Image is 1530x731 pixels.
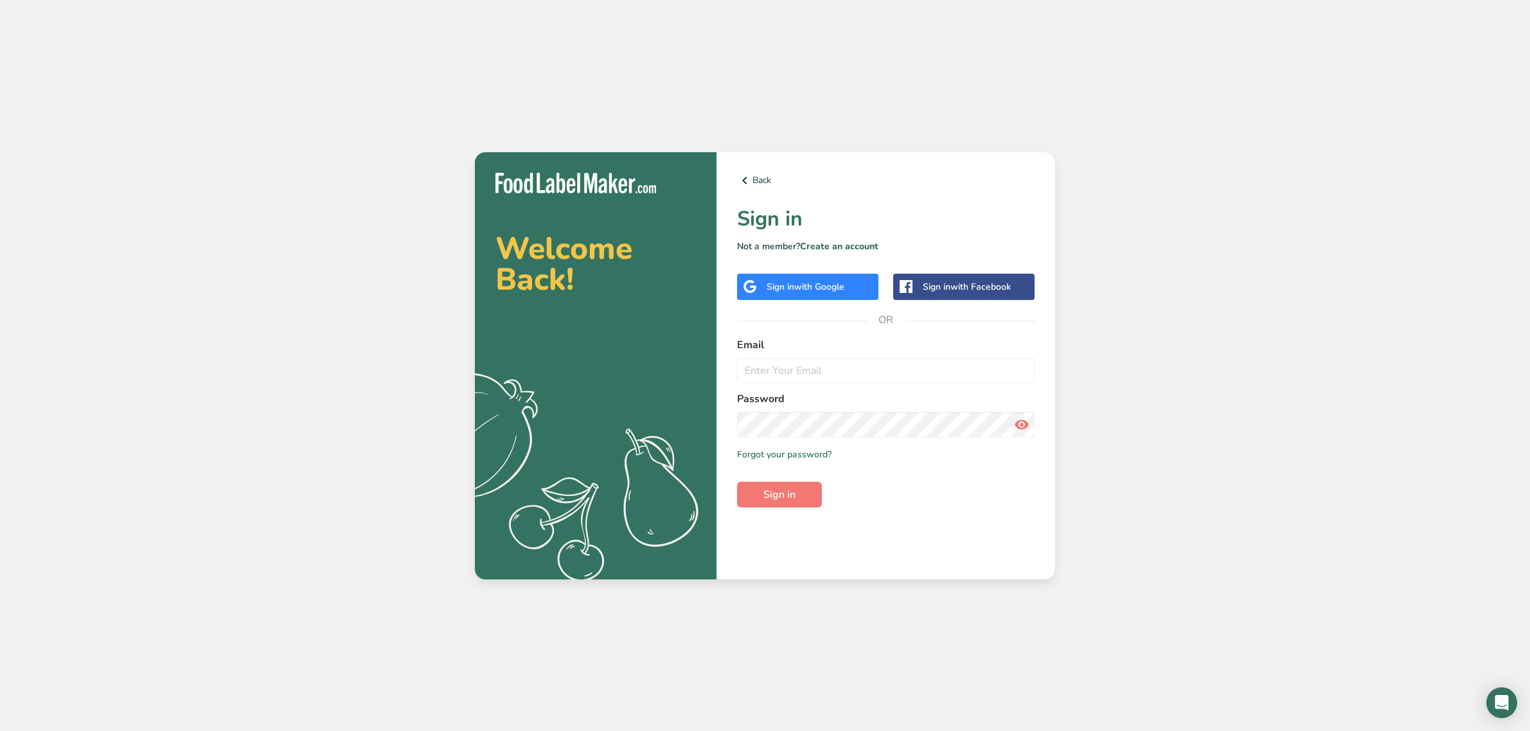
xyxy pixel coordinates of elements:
label: Email [737,337,1035,353]
img: Food Label Maker [495,173,656,194]
span: with Facebook [950,281,1011,293]
span: Sign in [763,487,796,502]
a: Create an account [800,240,878,252]
h1: Sign in [737,204,1035,234]
div: Open Intercom Messenger [1486,687,1517,718]
button: Sign in [737,482,822,507]
a: Back [737,173,1035,188]
div: Sign in [767,280,844,294]
a: Forgot your password? [737,448,832,461]
input: Enter Your Email [737,358,1035,383]
span: OR [867,301,905,339]
h2: Welcome Back! [495,233,696,295]
div: Sign in [923,280,1011,294]
p: Not a member? [737,240,1035,253]
label: Password [737,391,1035,407]
span: with Google [794,281,844,293]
